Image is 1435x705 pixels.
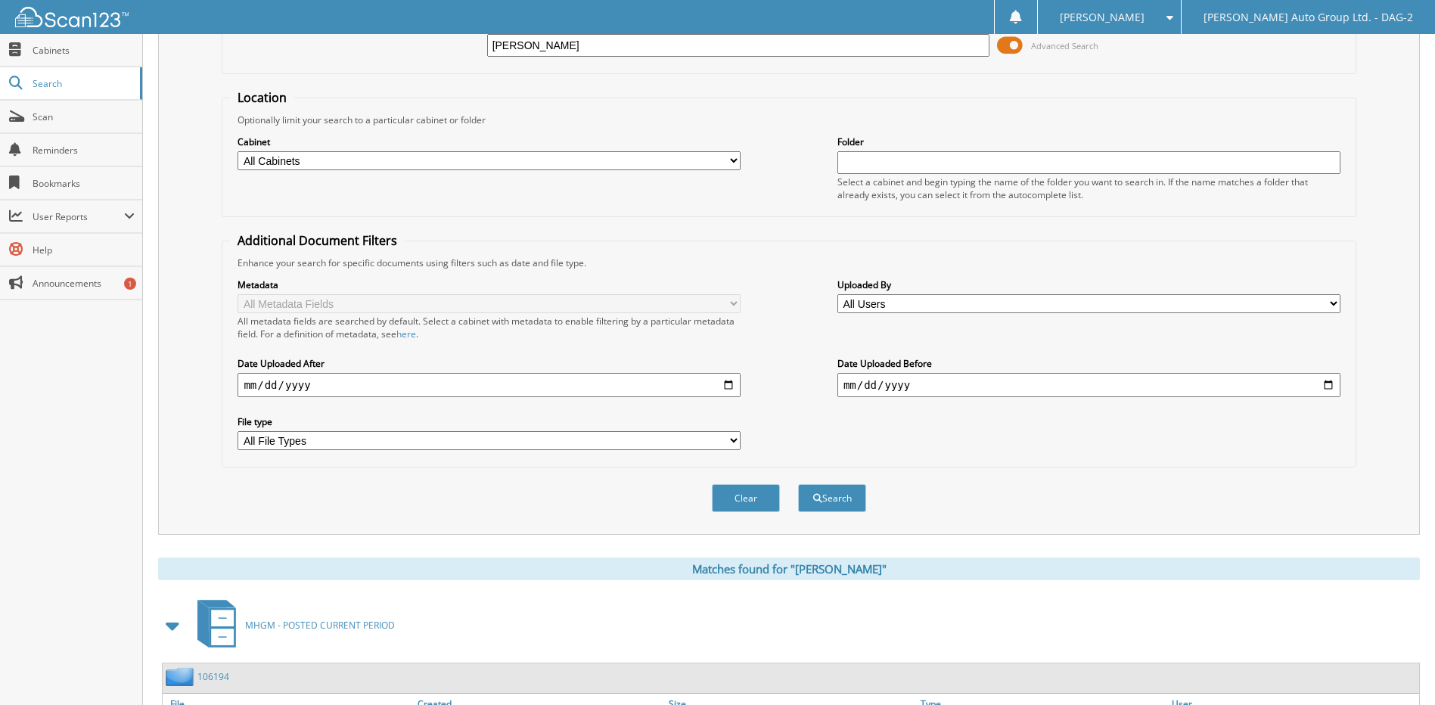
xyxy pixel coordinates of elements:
[238,415,741,428] label: File type
[238,135,741,148] label: Cabinet
[238,278,741,291] label: Metadata
[1060,13,1145,22] span: [PERSON_NAME]
[837,135,1340,148] label: Folder
[1031,40,1098,51] span: Advanced Search
[15,7,129,27] img: scan123-logo-white.svg
[33,177,135,190] span: Bookmarks
[230,232,405,249] legend: Additional Document Filters
[230,256,1347,269] div: Enhance your search for specific documents using filters such as date and file type.
[238,315,741,340] div: All metadata fields are searched by default. Select a cabinet with metadata to enable filtering b...
[1204,13,1413,22] span: [PERSON_NAME] Auto Group Ltd. - DAG-2
[124,278,136,290] div: 1
[188,595,395,655] a: MHGM - POSTED CURRENT PERIOD
[837,175,1340,201] div: Select a cabinet and begin typing the name of the folder you want to search in. If the name match...
[166,667,197,686] img: folder2.png
[197,670,229,683] a: 106194
[230,113,1347,126] div: Optionally limit your search to a particular cabinet or folder
[798,484,866,512] button: Search
[230,89,294,106] legend: Location
[837,278,1340,291] label: Uploaded By
[1359,632,1435,705] iframe: Chat Widget
[33,77,132,90] span: Search
[396,328,416,340] a: here
[158,557,1420,580] div: Matches found for "[PERSON_NAME]"
[238,357,741,370] label: Date Uploaded After
[238,373,741,397] input: start
[837,373,1340,397] input: end
[712,484,780,512] button: Clear
[245,619,395,632] span: MHGM - POSTED CURRENT PERIOD
[33,210,124,223] span: User Reports
[33,44,135,57] span: Cabinets
[837,357,1340,370] label: Date Uploaded Before
[33,110,135,123] span: Scan
[33,277,135,290] span: Announcements
[33,144,135,157] span: Reminders
[33,244,135,256] span: Help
